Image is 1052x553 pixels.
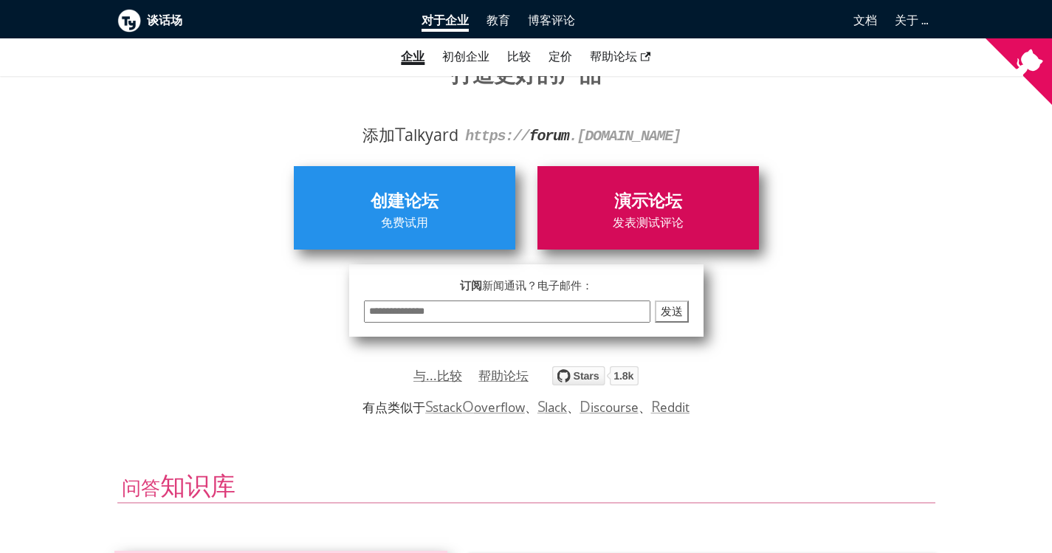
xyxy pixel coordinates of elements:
font: 、 [567,399,580,416]
font: 订阅 [460,279,482,292]
a: Slack [537,399,567,416]
a: 博客评论 [519,8,584,33]
font: S [425,396,433,416]
font: 帮助论坛 [590,49,637,63]
font: iscourse [591,399,639,416]
font: 、 [639,399,651,416]
a: Reddit [651,399,690,416]
a: 关于 [895,13,926,27]
font: 教育 [487,13,510,27]
font: ？ [526,279,537,292]
img: talkyard.svg [552,366,639,385]
font: stack [433,399,462,416]
font: R [651,396,661,416]
font: 、 [525,399,537,416]
font: 企业 [401,49,424,63]
code: https:// . [DOMAIN_NAME] [465,128,681,145]
a: Discourse [580,399,638,416]
font: O [462,396,474,416]
a: 在 GitHub 上为 debiki/talkyard 点赞 [552,368,639,390]
a: 帮助论坛 [478,365,529,387]
font: 知识库 [160,471,236,501]
img: Talkyard 徽标 [117,9,141,32]
font: eddit [660,399,690,416]
a: 创建论坛免费试用 [294,166,515,249]
font: 帮助论坛 [478,367,529,384]
font: 对于企业 [422,13,469,27]
font: overflow [474,399,525,416]
a: 企业 [392,44,433,69]
font: 问答 [122,477,160,499]
font: 演示论坛 [614,191,682,210]
font: 有点类似于 [362,399,425,416]
a: SstackOoverflow [425,399,525,416]
font: 文档 [853,13,877,27]
font: 博客评论 [528,13,575,27]
font: 与...比较 [413,367,462,384]
a: 比较 [507,49,531,63]
font: lack [545,399,567,416]
font: 免费试用 [381,216,428,230]
font: 电子邮件： [537,279,593,292]
a: 与...比较 [413,365,462,387]
font: S [537,396,546,416]
a: 初创企业 [433,44,498,69]
font: alkyard [405,124,458,145]
font: 创建论坛 [371,191,439,210]
a: 文档 [584,8,886,33]
a: 对于企业 [413,8,478,33]
font: T [395,120,405,147]
font: 初创企业 [442,49,489,63]
a: 定价 [540,44,581,69]
a: 帮助论坛 [581,44,659,69]
strong: forum [529,128,569,145]
button: 发送 [655,300,689,323]
font: 发送 [661,305,683,317]
a: Talkyard 徽标谈话场 [117,9,402,32]
a: 演示论坛发表测试评论 [537,166,759,249]
font: 关于 [895,13,918,27]
a: 教育 [478,8,519,33]
font: 新闻通讯 [482,279,526,292]
font: D [580,396,591,416]
font: 添加 [362,124,395,145]
font: 发表测试评论 [613,216,684,230]
font: 定价 [549,49,572,63]
font: 谈话场 [147,13,182,27]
